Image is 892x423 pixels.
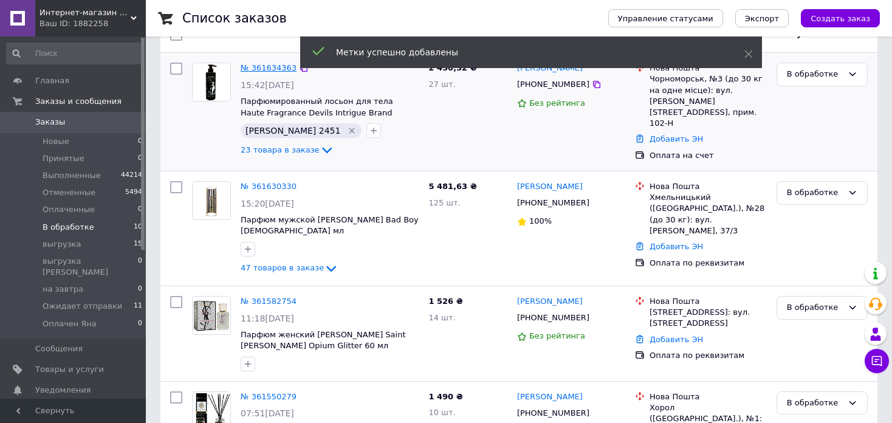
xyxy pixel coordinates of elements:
[43,301,122,312] span: Ожидает отправки
[650,192,767,236] div: Хмельницький ([GEOGRAPHIC_DATA].), №28 (до 30 кг): вул. [PERSON_NAME], 37/3
[138,136,142,147] span: 0
[43,284,83,295] span: на завтра
[428,198,461,207] span: 125 шт.
[241,97,393,128] a: Парфюмированный лосьон для тела Haute Fragrance Devils Intrigue Brand Collection 200 мл
[121,170,142,181] span: 44214
[517,198,589,207] span: [PHONE_NUMBER]
[650,391,767,402] div: Нова Пошта
[650,296,767,307] div: Нова Пошта
[428,392,462,401] span: 1 490 ₴
[428,297,462,306] span: 1 526 ₴
[801,9,880,27] button: Создать заказ
[865,349,889,373] button: Чат с покупателем
[789,13,880,22] a: Создать заказ
[43,170,101,181] span: Выполненные
[650,150,767,161] div: Оплата на счет
[517,408,589,418] span: [PHONE_NUMBER]
[241,392,297,401] a: № 361550279
[517,296,583,308] a: [PERSON_NAME]
[43,256,138,278] span: выгрузка [PERSON_NAME]
[241,263,338,272] a: 47 товаров в заказе
[529,331,585,340] span: Без рейтинга
[43,318,97,329] span: Оплачен Яна
[39,18,146,29] div: Ваш ID: 1882258
[241,145,334,154] a: 23 товара в заказе
[43,204,95,215] span: Оплаченные
[241,215,419,236] a: Парфюм мужской [PERSON_NAME] Bad Boy [DEMOGRAPHIC_DATA] мл
[134,239,142,250] span: 15
[428,313,455,322] span: 14 шт.
[650,350,767,361] div: Оплата по реквизитам
[745,14,779,23] span: Экспорт
[241,264,324,273] span: 47 товаров в заказе
[192,181,231,220] a: Фото товару
[43,239,81,250] span: выгрузка
[241,330,406,351] a: Парфюм женский [PERSON_NAME] Saint [PERSON_NAME] Opium Glitter 60 мл
[35,343,83,354] span: Сообщения
[193,63,230,101] img: Фото товару
[241,63,297,72] a: № 361634363
[608,9,723,27] button: Управление статусами
[138,284,142,295] span: 0
[787,301,843,314] div: В обработке
[650,181,767,192] div: Нова Пошта
[241,314,294,323] span: 11:18[DATE]
[134,301,142,312] span: 11
[336,46,714,58] div: Метки успешно добавлены
[517,391,583,403] a: [PERSON_NAME]
[138,153,142,164] span: 0
[6,43,143,64] input: Поиск
[138,256,142,278] span: 0
[192,296,231,335] a: Фото товару
[241,408,294,418] span: 07:51[DATE]
[618,14,713,23] span: Управление статусами
[650,74,767,129] div: Чорноморськ, №3 (до 30 кг на одне місце): вул. [PERSON_NAME][STREET_ADDRESS], прим. 102-Н
[787,397,843,410] div: В обработке
[245,126,340,136] span: [PERSON_NAME] 2451
[529,216,552,225] span: 100%
[241,199,294,208] span: 15:20[DATE]
[43,136,69,147] span: Новые
[517,80,589,89] span: [PHONE_NUMBER]
[138,204,142,215] span: 0
[428,80,455,89] span: 27 шт.
[347,126,357,136] svg: Удалить метку
[39,7,131,18] span: Интернет-магазин элитной парфюмерии и косметики Boro Parfum
[138,318,142,329] span: 0
[241,145,320,154] span: 23 товара в заказе
[241,80,294,90] span: 15:42[DATE]
[134,222,142,233] span: 10
[35,75,69,86] span: Главная
[43,187,95,198] span: Отмененные
[735,9,789,27] button: Экспорт
[192,63,231,101] a: Фото товару
[428,182,476,191] span: 5 481,63 ₴
[811,14,870,23] span: Создать заказ
[650,258,767,269] div: Оплата по реквизитам
[428,408,455,417] span: 10 шт.
[35,117,65,128] span: Заказы
[35,364,104,375] span: Товары и услуги
[787,187,843,199] div: В обработке
[35,385,91,396] span: Уведомления
[650,242,703,251] a: Добавить ЭН
[517,313,589,322] span: [PHONE_NUMBER]
[787,68,843,81] div: В обработке
[517,181,583,193] a: [PERSON_NAME]
[193,182,230,219] img: Фото товару
[529,98,585,108] span: Без рейтинга
[182,11,287,26] h1: Список заказов
[241,297,297,306] a: № 361582754
[43,222,94,233] span: В обработке
[241,182,297,191] a: № 361630330
[650,335,703,344] a: Добавить ЭН
[43,153,84,164] span: Принятые
[193,297,230,334] img: Фото товару
[125,187,142,198] span: 5494
[650,134,703,143] a: Добавить ЭН
[650,307,767,329] div: [STREET_ADDRESS]: вул. [STREET_ADDRESS]
[35,96,122,107] span: Заказы и сообщения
